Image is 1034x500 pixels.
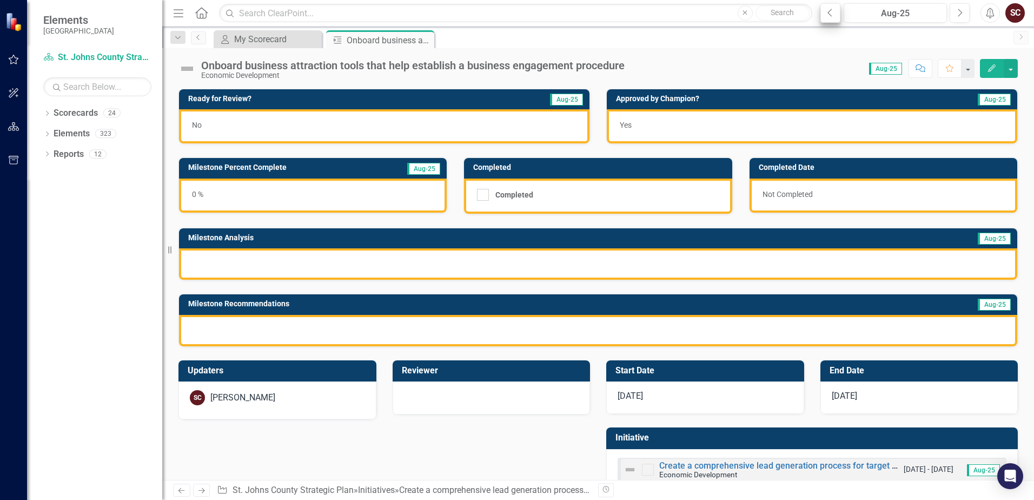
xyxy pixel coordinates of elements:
[192,121,202,129] span: No
[1005,3,1025,23] button: SC
[402,366,585,376] h3: Reviewer
[233,485,354,495] a: St. Johns County Strategic Plan
[190,390,205,405] div: SC
[43,27,114,35] small: [GEOGRAPHIC_DATA]
[615,433,1012,443] h3: Initiative
[750,179,1017,213] div: Not Completed
[755,5,810,21] button: Search
[347,34,432,47] div: Onboard business attraction tools that help establish a business engagement procedure
[399,485,660,495] a: Create a comprehensive lead generation process for target industries
[659,470,737,479] small: Economic Development
[615,366,799,376] h3: Start Date
[201,60,625,71] div: Onboard business attraction tools that help establish a business engagement procedure
[217,484,590,497] div: » » »
[407,163,440,175] span: Aug-25
[103,109,121,118] div: 24
[54,107,98,120] a: Scorecards
[54,128,90,140] a: Elements
[95,129,116,139] div: 323
[624,463,637,476] img: Not Defined
[620,121,632,129] span: Yes
[5,12,24,31] img: ClearPoint Strategy
[358,485,395,495] a: Initiatives
[904,464,953,475] small: [DATE] - [DATE]
[43,51,151,64] a: St. Johns County Strategic Plan
[832,391,857,401] span: [DATE]
[830,366,1013,376] h3: End Date
[759,163,1012,172] h3: Completed Date
[188,95,446,103] h3: Ready for Review?
[844,3,947,23] button: Aug-25
[43,14,114,27] span: Elements
[54,148,84,161] a: Reports
[43,77,151,96] input: Search Below...
[659,460,930,471] a: Create a comprehensive lead generation process for target industries
[188,366,371,376] h3: Updaters
[847,7,943,20] div: Aug-25
[179,179,447,213] div: 0 %
[550,94,583,106] span: Aug-25
[967,464,1000,476] span: Aug-25
[188,163,376,172] h3: Milestone Percent Complete
[978,94,1011,106] span: Aug-25
[89,149,107,159] div: 12
[869,63,902,75] span: Aug-25
[216,32,319,46] a: My Scorecard
[473,163,726,172] h3: Completed
[771,8,794,17] span: Search
[201,71,625,80] div: Economic Development
[978,233,1011,245] span: Aug-25
[188,300,804,308] h3: Milestone Recommendations
[219,4,812,23] input: Search ClearPoint...
[618,391,643,401] span: [DATE]
[997,463,1023,489] div: Open Intercom Messenger
[616,95,897,103] h3: Approved by Champion?
[188,234,730,242] h3: Milestone Analysis
[210,392,275,404] div: [PERSON_NAME]
[178,60,196,77] img: Not Defined
[234,32,319,46] div: My Scorecard
[978,299,1011,311] span: Aug-25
